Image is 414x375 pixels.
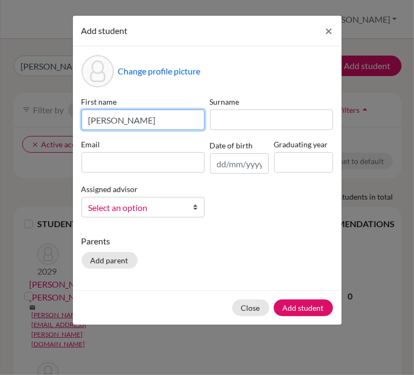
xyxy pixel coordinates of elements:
button: Add parent [82,252,138,269]
label: First name [82,96,205,107]
p: Parents [82,235,333,248]
label: Graduating year [274,139,333,150]
div: Profile picture [82,55,114,87]
input: dd/mm/yyyy [210,153,269,174]
button: Add student [274,299,333,316]
label: Surname [210,96,333,107]
span: Select an option [89,201,184,215]
button: Close [232,299,269,316]
label: Date of birth [210,140,253,151]
span: Add student [82,25,128,36]
label: Assigned advisor [82,183,138,195]
label: Email [82,139,205,150]
button: Close [317,16,342,46]
span: × [325,23,333,38]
